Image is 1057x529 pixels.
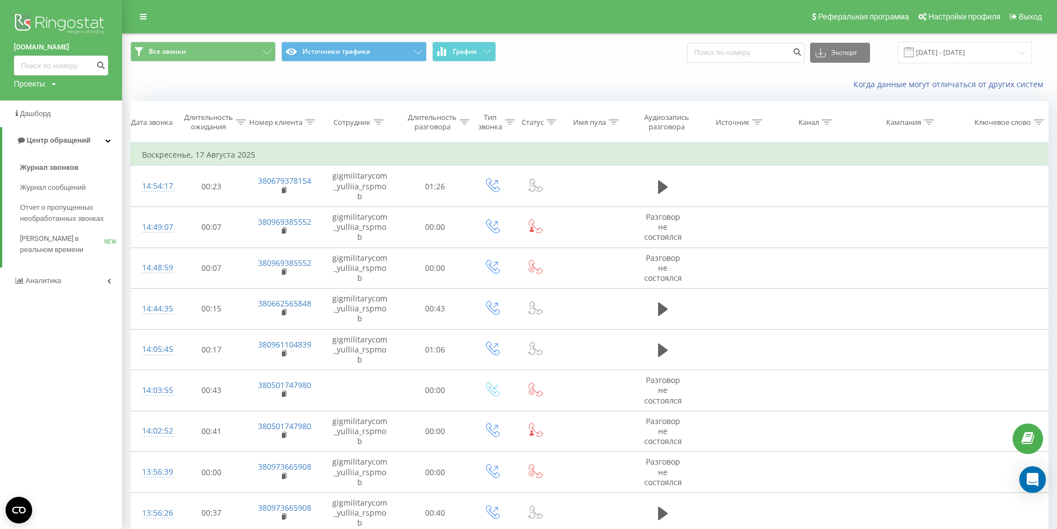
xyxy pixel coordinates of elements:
[1019,466,1046,493] div: Open Intercom Messenger
[644,211,682,242] span: Разговор не состоялся
[399,411,471,452] td: 00:00
[142,216,165,238] div: 14:49:07
[142,461,165,483] div: 13:56:39
[399,289,471,330] td: 00:43
[853,79,1049,89] a: Когда данные могут отличаться от других систем
[258,421,311,431] a: 380501747980
[644,456,682,487] span: Разговор не состоялся
[522,118,544,127] div: Статус
[399,206,471,248] td: 00:00
[20,158,122,178] a: Журнал звонков
[928,12,1000,21] span: Настройки профиля
[333,118,371,127] div: Сотрудник
[176,329,247,370] td: 00:17
[176,370,247,411] td: 00:43
[20,178,122,198] a: Журнал сообщений
[6,497,32,523] button: Open CMP widget
[320,166,399,207] td: gigmilitarycom_yulliia_rspmob
[258,339,311,350] a: 380961104839
[20,198,122,229] a: Отчет о пропущенных необработанных звонках
[142,298,165,320] div: 14:44:35
[399,166,471,207] td: 01:26
[639,113,695,132] div: Аудиозапись разговора
[644,416,682,446] span: Разговор не состоялся
[644,375,682,405] span: Разговор не состоялся
[14,56,108,75] input: Поиск по номеру
[149,47,186,56] span: Все звонки
[258,380,311,390] a: 380501747980
[453,48,477,56] span: График
[176,289,247,330] td: 00:15
[258,502,311,513] a: 380973665908
[20,202,117,224] span: Отчет о пропущенных необработанных звонках
[408,113,457,132] div: Длительность разговора
[20,109,51,118] span: Дашборд
[20,229,122,260] a: [PERSON_NAME] в реальном времениNEW
[184,113,233,132] div: Длительность ожидания
[281,42,427,62] button: Источники трафика
[258,461,311,472] a: 380973665908
[14,78,45,89] div: Проекты
[810,43,870,63] button: Экспорт
[886,118,921,127] div: Кампания
[320,248,399,289] td: gigmilitarycom_yulliia_rspmob
[258,216,311,227] a: 380969385552
[20,162,78,173] span: Журнал звонков
[478,113,502,132] div: Тип звонка
[687,43,805,63] input: Поиск по номеру
[320,452,399,493] td: gigmilitarycom_yulliia_rspmob
[320,206,399,248] td: gigmilitarycom_yulliia_rspmob
[14,11,108,39] img: Ringostat logo
[798,118,819,127] div: Канал
[320,411,399,452] td: gigmilitarycom_yulliia_rspmob
[131,144,1049,166] td: Воскресенье, 17 Августа 2025
[258,298,311,309] a: 380662565848
[20,182,85,193] span: Журнал сообщений
[142,420,165,442] div: 14:02:52
[573,118,606,127] div: Имя пула
[142,380,165,401] div: 14:03:55
[399,452,471,493] td: 00:00
[176,166,247,207] td: 00:23
[176,452,247,493] td: 00:00
[176,206,247,248] td: 00:07
[249,118,302,127] div: Номер клиента
[258,175,311,186] a: 380679378154
[131,118,173,127] div: Дата звонка
[432,42,496,62] button: График
[142,257,165,279] div: 14:48:59
[818,12,909,21] span: Реферальная программа
[176,411,247,452] td: 00:41
[320,289,399,330] td: gigmilitarycom_yulliia_rspmob
[20,233,104,255] span: [PERSON_NAME] в реальном времени
[27,136,90,144] span: Центр обращений
[142,175,165,197] div: 14:54:17
[320,329,399,370] td: gigmilitarycom_yulliia_rspmob
[142,502,165,524] div: 13:56:26
[399,329,471,370] td: 01:06
[399,370,471,411] td: 00:00
[130,42,276,62] button: Все звонки
[1019,12,1042,21] span: Выход
[2,127,122,154] a: Центр обращений
[176,248,247,289] td: 00:07
[26,276,61,285] span: Аналитика
[716,118,750,127] div: Источник
[258,258,311,268] a: 380969385552
[644,253,682,283] span: Разговор не состоялся
[142,339,165,360] div: 14:05:45
[974,118,1031,127] div: Ключевое слово
[14,42,108,53] a: [DOMAIN_NAME]
[399,248,471,289] td: 00:00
